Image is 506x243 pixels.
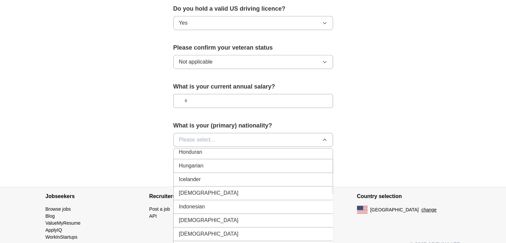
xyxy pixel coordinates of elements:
[46,206,71,212] a: Browse jobs
[46,213,55,219] a: Blog
[46,220,81,226] a: ValueMyResume
[179,136,215,144] span: Please select...
[179,19,188,27] span: Yes
[179,162,204,170] span: Hungarian
[173,16,333,30] button: Yes
[173,133,333,147] button: Please select...
[46,227,62,233] a: ApplyIQ
[149,213,157,219] a: API
[357,187,461,206] h4: Country selection
[421,206,436,213] button: change
[149,206,170,212] a: Post a job
[179,148,202,156] span: Honduran
[179,175,201,183] span: Icelander
[370,206,419,213] span: [GEOGRAPHIC_DATA]
[173,82,333,91] label: What is your current annual salary?
[179,189,239,197] span: [DEMOGRAPHIC_DATA]
[173,43,333,52] label: Please confirm your veteran status
[179,216,239,224] span: [DEMOGRAPHIC_DATA]
[179,58,213,66] span: Not applicable
[46,234,78,240] a: WorkInStartups
[357,206,368,214] img: US flag
[179,203,205,211] span: Indonesian
[179,230,239,238] span: [DEMOGRAPHIC_DATA]
[173,121,333,130] label: What is your (primary) nationality?
[173,4,333,13] label: Do you hold a valid US driving licence?
[173,55,333,69] button: Not applicable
